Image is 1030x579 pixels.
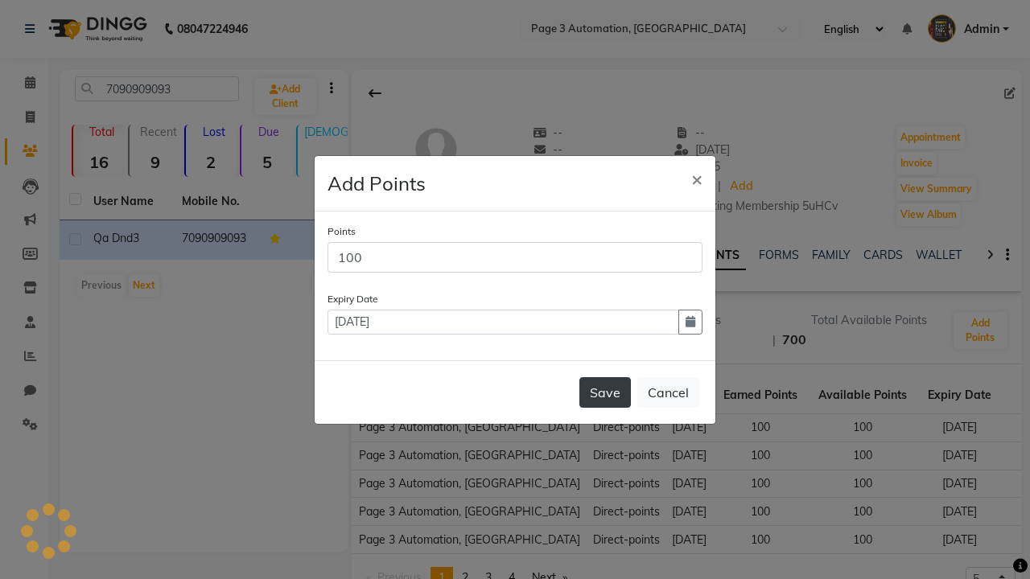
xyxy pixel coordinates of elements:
label: Expiry Date [328,292,702,306]
span: × [691,166,702,191]
label: Points [328,224,702,239]
button: Cancel [637,377,699,408]
h4: Add Points [328,169,426,198]
button: Close [678,156,715,201]
button: Save [579,377,631,408]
